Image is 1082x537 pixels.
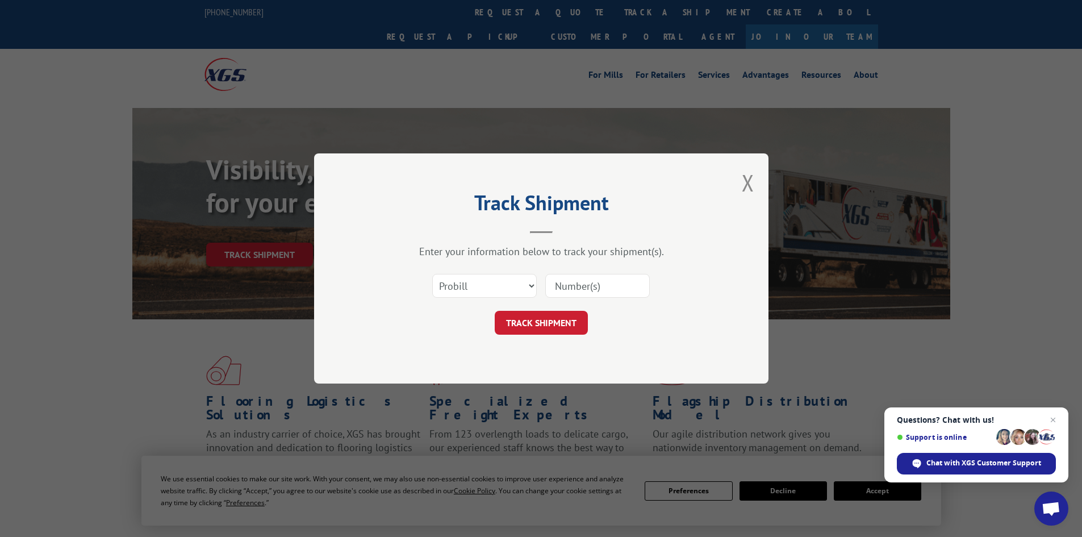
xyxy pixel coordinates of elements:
[495,311,588,335] button: TRACK SHIPMENT
[742,168,754,198] button: Close modal
[897,415,1056,424] span: Questions? Chat with us!
[897,453,1056,474] div: Chat with XGS Customer Support
[371,245,712,258] div: Enter your information below to track your shipment(s).
[545,274,650,298] input: Number(s)
[1034,492,1068,526] div: Open chat
[926,458,1041,468] span: Chat with XGS Customer Support
[897,433,992,442] span: Support is online
[371,195,712,217] h2: Track Shipment
[1046,413,1060,427] span: Close chat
